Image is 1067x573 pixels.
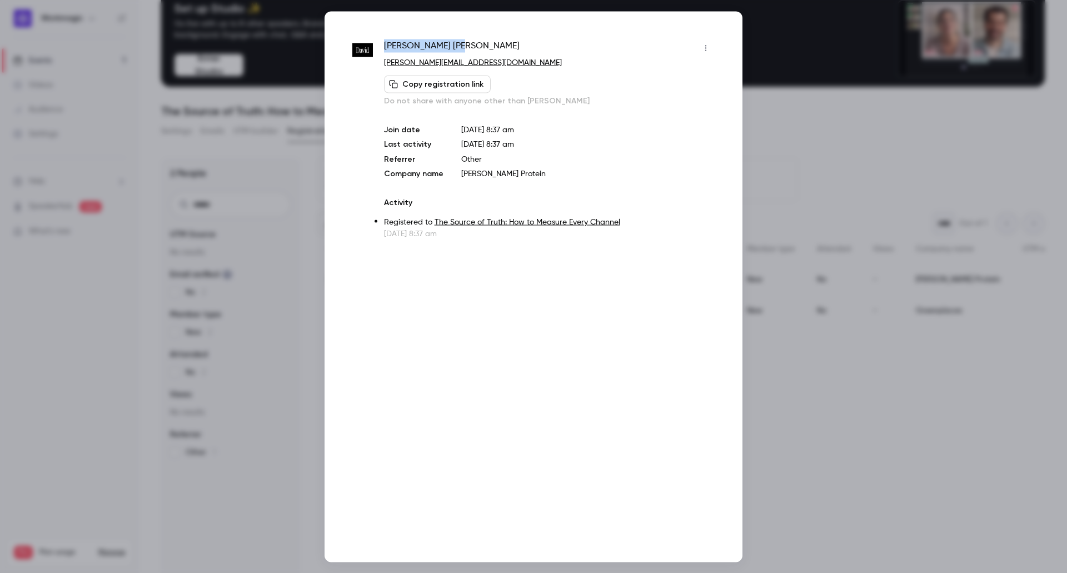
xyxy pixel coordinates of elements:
p: Do not share with anyone other than [PERSON_NAME] [384,95,715,106]
a: The Source of Truth: How to Measure Every Channel [435,218,620,226]
p: Company name [384,168,443,179]
p: [DATE] 8:37 am [461,124,715,135]
p: Activity [384,197,715,208]
span: [DATE] 8:37 am [461,140,514,148]
span: [PERSON_NAME] [PERSON_NAME] [384,39,520,57]
p: Other [461,153,715,165]
p: [PERSON_NAME] Protein [461,168,715,179]
p: Last activity [384,138,443,150]
p: [DATE] 8:37 am [384,228,715,239]
a: [PERSON_NAME][EMAIL_ADDRESS][DOMAIN_NAME] [384,58,562,66]
img: davidprotein.com [352,43,373,57]
p: Referrer [384,153,443,165]
p: Join date [384,124,443,135]
p: Registered to [384,216,715,228]
button: Copy registration link [384,75,491,93]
